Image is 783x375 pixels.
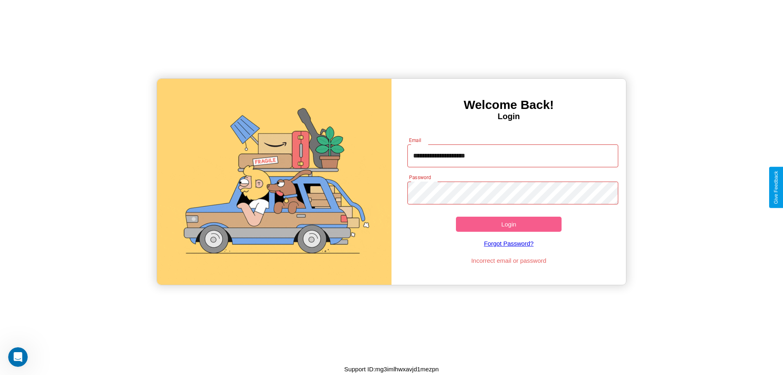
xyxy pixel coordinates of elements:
p: Support ID: mg3imlhwxavjd1mezpn [344,364,439,375]
h4: Login [391,112,626,121]
iframe: Intercom live chat [8,347,28,367]
button: Login [456,217,562,232]
a: Forgot Password? [403,232,615,255]
img: gif [157,79,391,285]
p: Incorrect email or password [403,255,615,266]
div: Give Feedback [773,171,779,204]
label: Email [409,137,422,144]
label: Password [409,174,431,181]
h3: Welcome Back! [391,98,626,112]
